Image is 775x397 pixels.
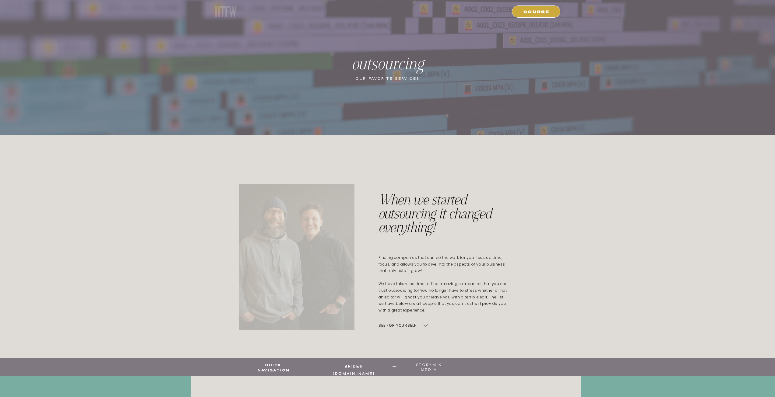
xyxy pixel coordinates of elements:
[332,9,344,14] a: HOME
[386,9,414,14] a: resources
[379,193,509,239] p: When we started outsourcing it changed everything!
[516,9,557,14] a: COURSE
[379,254,509,314] p: Finding companies that can do the work for you frees up time, focus, and allows you to dive into ...
[258,363,289,370] a: quick navigation
[356,9,380,14] a: shop
[333,364,375,376] b: bride&[DOMAIN_NAME]
[379,321,432,330] p: see for yourself
[326,363,382,370] a: bride&[DOMAIN_NAME]
[428,9,444,14] a: ABOUT
[409,363,449,370] a: storymix media
[263,76,513,82] h2: our favorite services
[263,54,513,79] h1: outsourcing
[392,363,398,370] a: —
